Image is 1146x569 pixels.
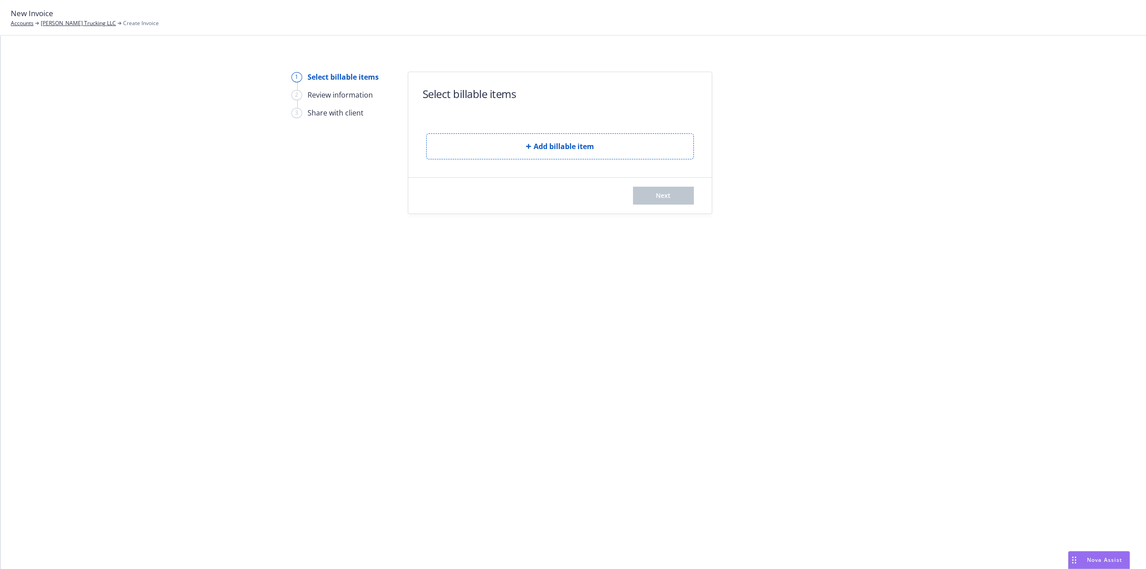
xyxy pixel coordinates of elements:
[41,19,116,27] a: [PERSON_NAME] Trucking LLC
[308,107,363,118] div: Share with client
[423,86,516,101] h1: Select billable items
[426,133,694,159] button: Add billable item
[1087,556,1122,564] span: Nova Assist
[11,8,53,19] span: New Invoice
[291,72,302,82] div: 1
[291,108,302,118] div: 3
[308,72,379,82] div: Select billable items
[1069,552,1080,569] div: Drag to move
[656,191,671,200] span: Next
[633,187,694,205] button: Next
[11,19,34,27] a: Accounts
[308,90,373,100] div: Review information
[291,90,302,100] div: 2
[534,141,594,152] span: Add billable item
[1068,551,1130,569] button: Nova Assist
[123,19,159,27] span: Create Invoice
